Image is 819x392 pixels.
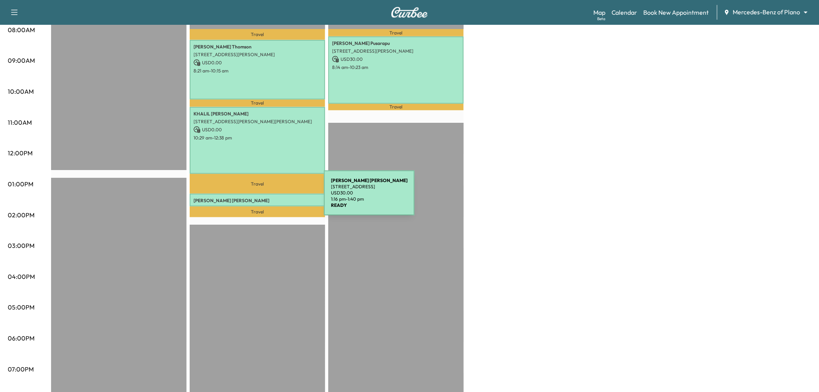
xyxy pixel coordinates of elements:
span: Mercedes-Benz of Plano [733,8,800,17]
p: Travel [190,29,325,40]
p: 07:00PM [8,364,34,374]
p: [PERSON_NAME] Thomson [194,44,321,50]
p: 08:00AM [8,25,35,34]
p: Travel [328,104,464,110]
p: [STREET_ADDRESS][PERSON_NAME][PERSON_NAME] [194,119,321,125]
div: Beta [597,16,605,22]
p: 02:00PM [8,210,34,220]
p: 05:00PM [8,303,34,312]
p: Travel [190,174,325,194]
p: 10:00AM [8,87,34,96]
p: 01:00PM [8,179,33,189]
p: [STREET_ADDRESS][PERSON_NAME] [332,48,460,54]
p: 11:00AM [8,118,32,127]
a: Book New Appointment [644,8,709,17]
p: 03:00PM [8,241,34,250]
p: 8:14 am - 10:23 am [332,64,460,70]
a: MapBeta [593,8,605,17]
p: 06:00PM [8,334,34,343]
p: USD 0.00 [194,126,321,133]
p: 10:29 am - 12:38 pm [194,135,321,141]
p: 8:21 am - 10:15 am [194,68,321,74]
p: USD 30.00 [332,56,460,63]
p: [STREET_ADDRESS] [194,205,321,211]
p: [PERSON_NAME] [PERSON_NAME] [194,198,321,204]
img: Curbee Logo [391,7,428,18]
p: Travel [190,206,325,217]
p: [PERSON_NAME] Pusarapu [332,40,460,46]
p: KHALIL [PERSON_NAME] [194,111,321,117]
p: [STREET_ADDRESS][PERSON_NAME] [194,52,321,58]
p: USD 0.00 [194,59,321,66]
a: Calendar [612,8,637,17]
p: 12:00PM [8,148,33,158]
p: Travel [328,29,464,36]
p: Travel [190,100,325,107]
p: 04:00PM [8,272,35,281]
p: 09:00AM [8,56,35,65]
